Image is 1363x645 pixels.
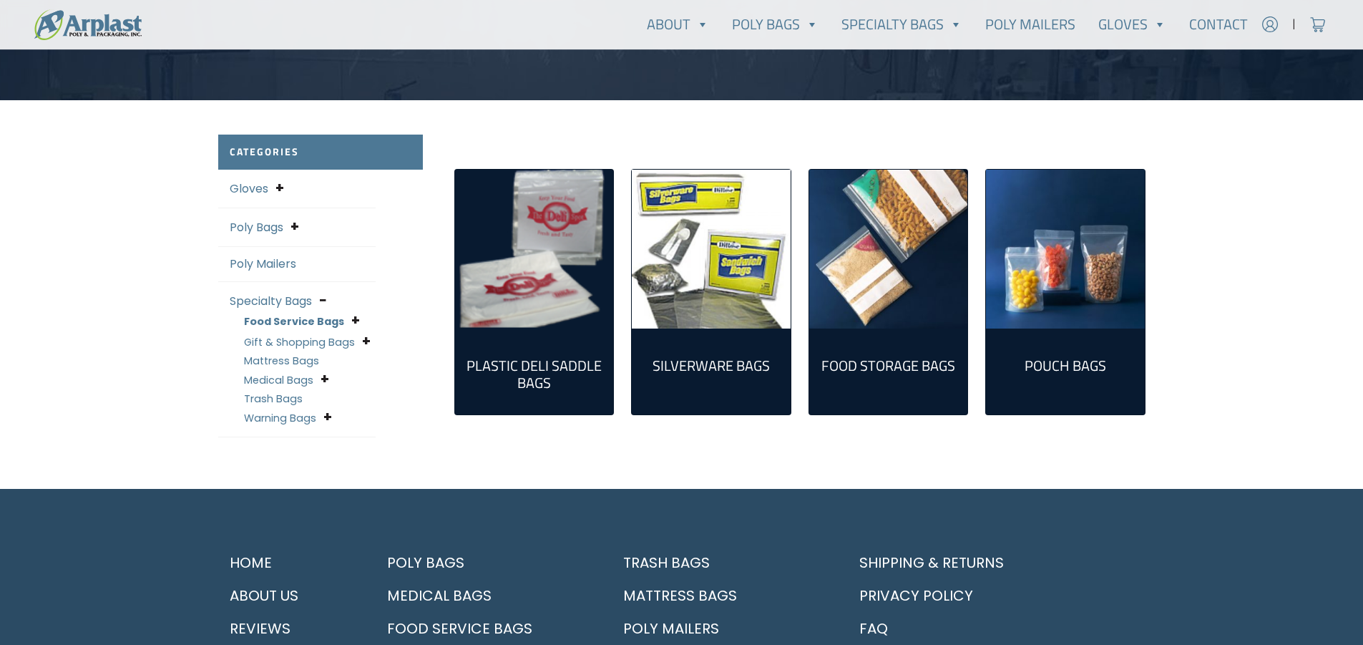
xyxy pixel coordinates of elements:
[244,354,319,368] a: Mattress Bags
[376,612,595,645] a: Food Service Bags
[632,170,791,329] img: Silverware Bags
[997,340,1133,386] a: Visit product category Pouch Bags
[830,10,974,39] a: Specialty Bags
[455,170,614,329] a: Visit product category Plastic Deli Saddle Bags
[230,256,296,272] a: Poly Mailers
[635,10,720,39] a: About
[218,135,423,170] h2: Categories
[230,219,283,236] a: Poly Bags
[244,335,355,349] a: Gift & Shopping Bags
[376,579,595,612] a: Medical Bags
[244,392,303,406] a: Trash Bags
[643,357,779,374] h2: Silverware Bags
[455,170,614,329] img: Plastic Deli Saddle Bags
[848,612,1145,645] a: FAQ
[986,170,1145,329] a: Visit product category Pouch Bags
[466,357,602,392] h2: Plastic Deli Saddle Bags
[1292,16,1296,33] span: |
[809,170,968,329] img: Food Storage Bags
[612,579,831,612] a: Mattress Bags
[632,170,791,329] a: Visit product category Silverware Bags
[720,10,830,39] a: Poly Bags
[34,9,142,40] img: logo
[218,546,358,579] a: Home
[1178,10,1259,39] a: Contact
[809,170,968,329] a: Visit product category Food Storage Bags
[997,357,1133,374] h2: Pouch Bags
[244,411,316,425] a: Warning Bags
[376,546,595,579] a: Poly Bags
[643,340,779,386] a: Visit product category Silverware Bags
[974,10,1087,39] a: Poly Mailers
[821,340,957,386] a: Visit product category Food Storage Bags
[848,546,1145,579] a: Shipping & Returns
[1087,10,1178,39] a: Gloves
[612,546,831,579] a: Trash Bags
[218,579,358,612] a: About Us
[218,612,358,645] a: Reviews
[848,579,1145,612] a: Privacy Policy
[821,357,957,374] h2: Food Storage Bags
[466,340,602,403] a: Visit product category Plastic Deli Saddle Bags
[612,612,831,645] a: Poly Mailers
[986,170,1145,329] img: Pouch Bags
[244,314,344,329] a: Food Service Bags
[244,373,313,387] a: Medical Bags
[230,180,268,197] a: Gloves
[230,293,312,309] a: Specialty Bags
